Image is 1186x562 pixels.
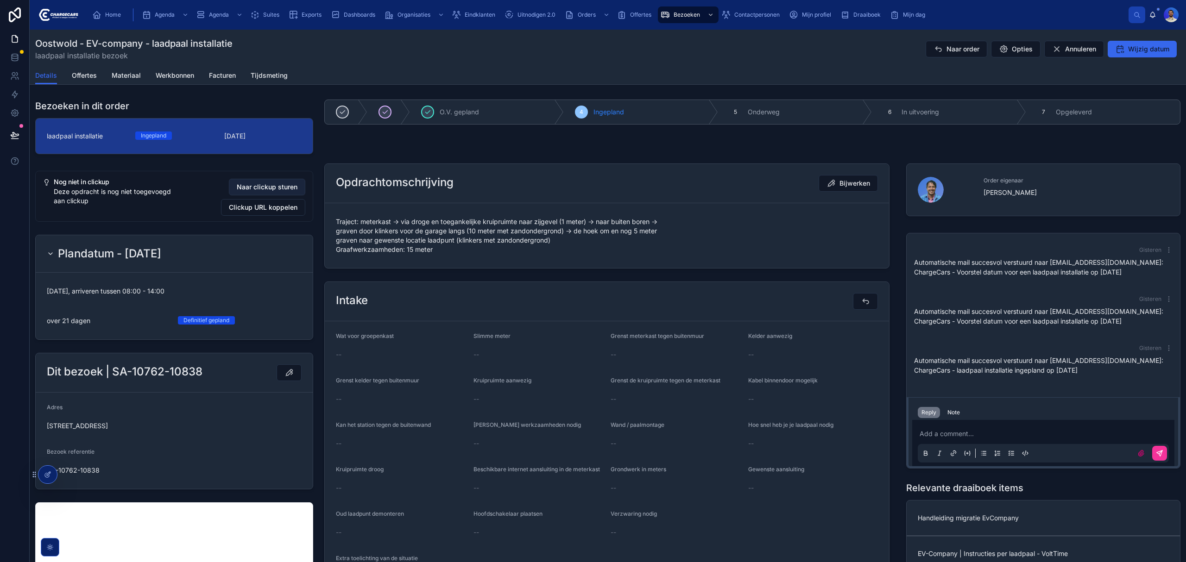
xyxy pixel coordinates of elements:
span: laadpaal installatie bezoek [35,50,233,61]
h2: Intake [336,293,368,308]
button: Annuleren [1044,41,1104,57]
a: Offertes [72,67,97,86]
span: Exports [302,11,322,19]
span: Deze opdracht is nog niet toegevoegd aan clickup [54,187,171,205]
span: Grondwerk in meters [611,466,666,473]
span: Opties [1012,44,1033,54]
span: Uitnodigen 2.0 [517,11,555,19]
span: Gewenste aansluiting [748,466,804,473]
span: O.V. gepland [440,107,479,117]
span: -- [473,483,479,493]
span: Annuleren [1065,44,1096,54]
span: Wat voor groepenkast [336,332,394,339]
span: Traject: meterkast -> via droge en toegankelijke kruipruimte naar zijgevel (1 meter) -> naar buit... [336,217,878,254]
span: Kelder aanwezig [748,332,792,339]
span: Adres [47,404,63,411]
span: Hoe snel heb je je laadpaal nodig [748,421,833,428]
a: Uitnodigen 2.0 [502,6,562,23]
div: Note [947,409,960,416]
span: Kruipruimte aanwezig [473,377,531,384]
button: Opties [991,41,1041,57]
span: Offertes [72,71,97,80]
span: [PERSON_NAME] [984,188,1169,197]
div: scrollable content [86,5,1129,25]
a: Mijn dag [887,6,932,23]
span: -- [473,394,479,404]
span: Clickup URL koppelen [229,203,297,212]
span: Gisteren [1139,246,1161,253]
span: Materiaal [112,71,141,80]
span: Eindklanten [465,11,495,19]
span: -- [748,483,754,493]
span: SA-10762-10838 [47,466,302,475]
span: In uitvoering [902,107,939,117]
span: Handleiding migratie EvCompany [918,513,1169,523]
span: Kan het station tegen de buitenwand [336,421,431,428]
button: Bijwerken [819,175,878,192]
p: over 21 dagen [47,316,90,325]
span: -- [336,528,341,537]
h2: Plandatum - [DATE] [58,246,161,261]
span: Bezoek referentie [47,448,95,455]
span: Offertes [630,11,651,19]
span: 6 [888,108,891,116]
span: Grenst kelder tegen buitenmuur [336,377,419,384]
a: Dashboards [328,6,382,23]
div: Definitief gepland [183,316,229,325]
span: Kruipruimte droog [336,466,384,473]
span: Oud laadpunt demonteren [336,510,404,517]
p: Automatische mail succesvol verstuurd naar [EMAIL_ADDRESS][DOMAIN_NAME]: ChargeCars - Voorstel da... [914,257,1173,277]
span: Kabel binnendoor mogelijk [748,377,818,384]
a: Tijdsmeting [251,67,288,86]
a: Materiaal [112,67,141,86]
span: Hoofdschakelaar plaatsen [473,510,543,517]
p: Automatische mail succesvol verstuurd naar [EMAIL_ADDRESS][DOMAIN_NAME]: ChargeCars - Voorstel da... [914,306,1173,326]
span: Bijwerken [839,179,870,188]
span: Orders [578,11,596,19]
a: Offertes [614,6,658,23]
span: Ingepland [593,107,624,117]
a: Exports [286,6,328,23]
button: Wijzig datum [1108,41,1177,57]
span: Organisaties [397,11,430,19]
span: -- [611,528,616,537]
span: Draaiboek [853,11,881,19]
button: Reply [918,407,940,418]
span: -- [336,394,341,404]
h2: Opdrachtomschrijving [336,175,454,190]
span: Bezoeken [674,11,700,19]
span: -- [611,350,616,359]
span: Agenda [209,11,229,19]
a: Facturen [209,67,236,86]
img: App logo [37,7,78,22]
span: Contactpersonen [734,11,780,19]
span: Naar clickup sturen [237,182,297,192]
span: -- [336,350,341,359]
a: Orders [562,6,614,23]
a: Draaiboek [838,6,887,23]
span: -- [473,528,479,537]
span: Onderweg [748,107,780,117]
span: Gisteren [1139,344,1161,351]
button: Naar clickup sturen [229,179,305,195]
h1: Bezoeken in dit order [35,100,129,112]
div: Ingepland [141,131,166,140]
a: Suites [247,6,286,23]
span: -- [748,439,754,448]
span: -- [473,439,479,448]
span: -- [473,350,479,359]
span: 7 [1042,108,1045,116]
a: Werkbonnen [156,67,194,86]
span: Details [35,71,57,80]
a: Home [89,6,127,23]
span: Home [105,11,121,19]
span: -- [611,483,616,493]
button: Clickup URL koppelen [221,199,305,216]
button: Note [944,407,964,418]
span: Extra toelichting van de situatie [336,555,418,562]
a: Handleiding migratie EvCompany [907,500,1180,536]
span: [STREET_ADDRESS] [47,421,302,431]
a: Agenda [193,6,247,23]
a: Organisaties [382,6,449,23]
span: 4 [580,108,583,116]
